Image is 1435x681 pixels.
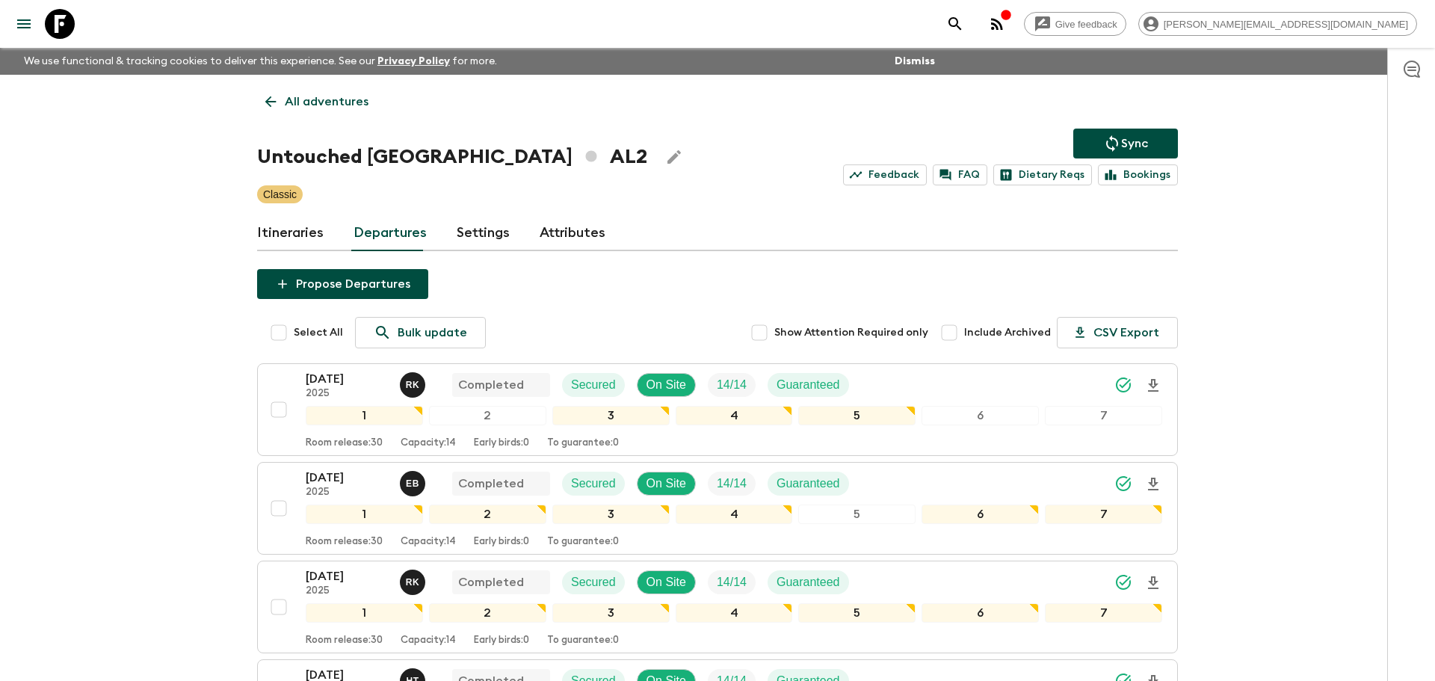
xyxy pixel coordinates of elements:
p: We use functional & tracking cookies to deliver this experience. See our for more. [18,48,503,75]
p: Capacity: 14 [401,437,456,449]
svg: Download Onboarding [1144,574,1162,592]
button: CSV Export [1057,317,1178,348]
a: All adventures [257,87,377,117]
p: Capacity: 14 [401,536,456,548]
span: Include Archived [964,325,1051,340]
p: Early birds: 0 [474,536,529,548]
a: Feedback [843,164,927,185]
div: Trip Fill [708,472,756,496]
span: [PERSON_NAME][EMAIL_ADDRESS][DOMAIN_NAME] [1155,19,1416,30]
a: Dietary Reqs [993,164,1092,185]
a: Attributes [540,215,605,251]
div: 5 [798,505,916,524]
button: [DATE]2025Erild BallaCompletedSecuredOn SiteTrip FillGuaranteed1234567Room release:30Capacity:14E... [257,462,1178,555]
div: 1 [306,603,423,623]
button: menu [9,9,39,39]
button: Dismiss [891,51,939,72]
svg: Synced Successfully [1114,475,1132,493]
span: Robert Kaca [400,574,428,586]
div: [PERSON_NAME][EMAIL_ADDRESS][DOMAIN_NAME] [1138,12,1417,36]
div: 7 [1045,505,1162,524]
div: Trip Fill [708,570,756,594]
svg: Download Onboarding [1144,475,1162,493]
div: 7 [1045,603,1162,623]
p: Completed [458,475,524,493]
a: Give feedback [1024,12,1126,36]
span: Robert Kaca [400,377,428,389]
div: 7 [1045,406,1162,425]
p: To guarantee: 0 [547,635,619,647]
div: 2 [429,406,546,425]
p: Bulk update [398,324,467,342]
p: Room release: 30 [306,536,383,548]
span: Show Attention Required only [774,325,928,340]
p: Classic [263,187,297,202]
p: To guarantee: 0 [547,536,619,548]
div: 6 [922,406,1039,425]
div: 5 [798,603,916,623]
h1: Untouched [GEOGRAPHIC_DATA] AL2 [257,142,647,172]
p: Room release: 30 [306,635,383,647]
div: 4 [676,406,793,425]
p: All adventures [285,93,368,111]
p: [DATE] [306,469,388,487]
div: Trip Fill [708,373,756,397]
p: Secured [571,573,616,591]
div: 6 [922,505,1039,524]
svg: Download Onboarding [1144,377,1162,395]
p: Completed [458,376,524,394]
a: Departures [354,215,427,251]
svg: Synced Successfully [1114,573,1132,591]
div: 2 [429,505,546,524]
p: Completed [458,573,524,591]
div: 4 [676,505,793,524]
p: [DATE] [306,567,388,585]
a: Bookings [1098,164,1178,185]
div: 6 [922,603,1039,623]
svg: Synced Successfully [1114,376,1132,394]
div: 1 [306,505,423,524]
p: 2025 [306,388,388,400]
p: Secured [571,376,616,394]
div: Secured [562,472,625,496]
a: Itineraries [257,215,324,251]
p: On Site [646,475,686,493]
span: Give feedback [1047,19,1126,30]
button: [DATE]2025Robert KacaCompletedSecuredOn SiteTrip FillGuaranteed1234567Room release:30Capacity:14E... [257,363,1178,456]
div: Secured [562,373,625,397]
span: Erild Balla [400,475,428,487]
a: Bulk update [355,317,486,348]
p: Guaranteed [777,376,840,394]
p: 2025 [306,487,388,499]
p: Room release: 30 [306,437,383,449]
div: On Site [637,570,696,594]
p: On Site [646,573,686,591]
a: Privacy Policy [377,56,450,67]
div: Secured [562,570,625,594]
button: Propose Departures [257,269,428,299]
p: Early birds: 0 [474,635,529,647]
span: Select All [294,325,343,340]
p: Guaranteed [777,475,840,493]
p: 14 / 14 [717,475,747,493]
div: 3 [552,603,670,623]
div: 1 [306,406,423,425]
a: Settings [457,215,510,251]
p: Capacity: 14 [401,635,456,647]
p: On Site [646,376,686,394]
div: 2 [429,603,546,623]
button: search adventures [940,9,970,39]
p: 2025 [306,585,388,597]
button: Sync adventure departures to the booking engine [1073,129,1178,158]
p: [DATE] [306,370,388,388]
a: FAQ [933,164,987,185]
div: 4 [676,603,793,623]
p: Secured [571,475,616,493]
p: Guaranteed [777,573,840,591]
div: 3 [552,505,670,524]
div: On Site [637,373,696,397]
p: To guarantee: 0 [547,437,619,449]
button: Edit Adventure Title [659,142,689,172]
p: 14 / 14 [717,376,747,394]
p: Sync [1121,135,1148,152]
